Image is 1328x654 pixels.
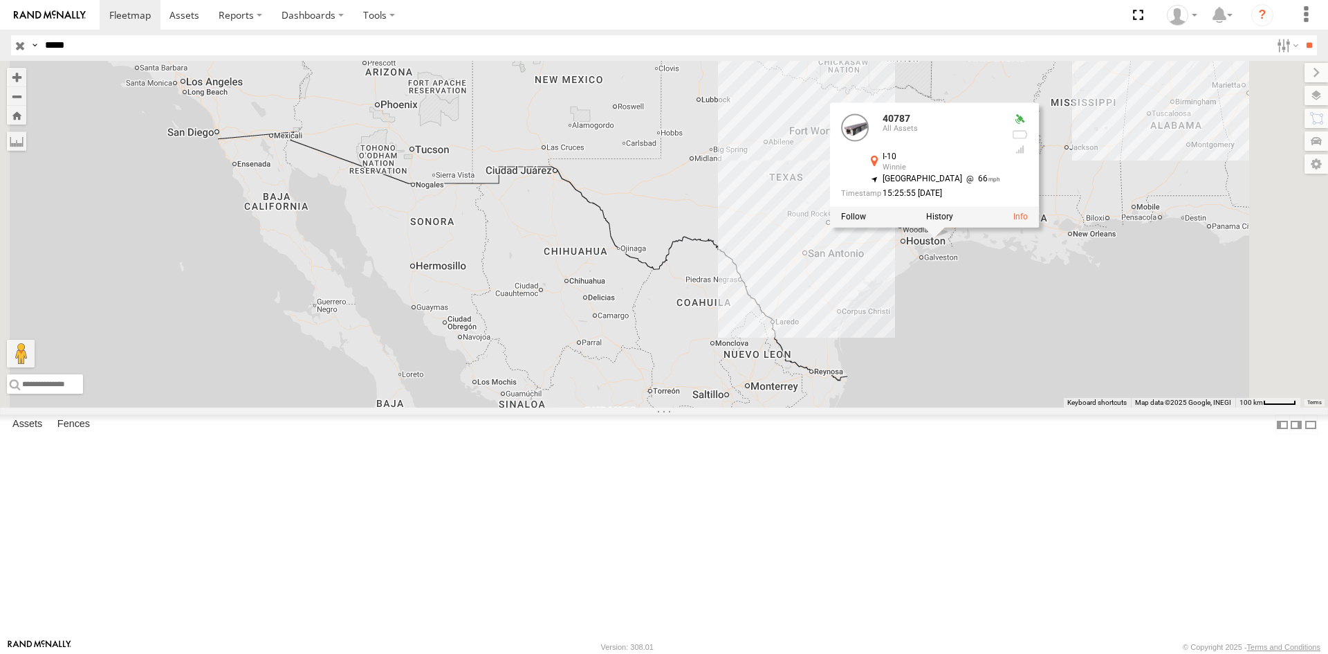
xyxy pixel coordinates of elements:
a: 40787 [883,113,910,124]
div: All Assets [883,125,1000,133]
a: Visit our Website [8,640,71,654]
button: Drag Pegman onto the map to open Street View [7,340,35,367]
label: Fences [50,415,97,435]
span: [GEOGRAPHIC_DATA] [883,174,962,183]
div: Carlos Ortiz [1162,5,1202,26]
label: Assets [6,415,49,435]
button: Zoom Home [7,106,26,125]
span: 66 [962,174,1000,183]
label: Dock Summary Table to the Left [1275,415,1289,435]
div: Last Event GSM Signal Strength [1011,144,1028,155]
span: 100 km [1239,399,1263,406]
div: © Copyright 2025 - [1183,643,1320,651]
label: Search Filter Options [1271,35,1301,55]
a: Terms (opens in new tab) [1307,400,1322,406]
i: ? [1251,4,1273,26]
div: Date/time of location update [841,189,1000,198]
div: No battery health information received from this device. [1011,129,1028,140]
label: View Asset History [926,212,953,221]
div: Version: 308.01 [601,643,654,651]
a: Terms and Conditions [1247,643,1320,651]
img: rand-logo.svg [14,10,86,20]
label: Realtime tracking of Asset [841,212,866,221]
span: Map data ©2025 Google, INEGI [1135,399,1231,406]
button: Zoom out [7,87,26,106]
label: Hide Summary Table [1304,415,1318,435]
label: Dock Summary Table to the Right [1289,415,1303,435]
div: Valid GPS Fix [1011,113,1028,125]
button: Map Scale: 100 km per 44 pixels [1235,398,1300,408]
label: Map Settings [1304,154,1328,174]
div: I-10 [883,152,1000,161]
div: Winnie [883,163,1000,172]
label: Measure [7,131,26,151]
label: Search Query [29,35,40,55]
a: View Asset Details [1013,212,1028,221]
button: Keyboard shortcuts [1067,398,1127,408]
a: View Asset Details [841,113,869,141]
button: Zoom in [7,68,26,87]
